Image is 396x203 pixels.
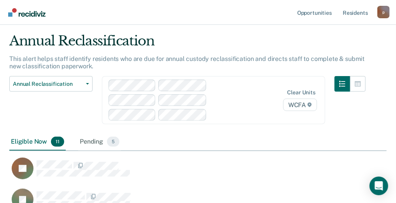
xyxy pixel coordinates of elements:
div: p [377,6,390,18]
span: WCFA [283,99,317,111]
div: Pending5 [78,134,121,151]
div: Annual Reclassification [9,33,366,55]
div: Clear units [287,89,316,96]
img: Recidiviz [8,8,46,17]
span: 11 [51,137,64,147]
button: Annual Reclassification [9,76,93,92]
button: Profile dropdown button [377,6,390,18]
span: 5 [107,137,119,147]
p: This alert helps staff identify residents who are due for annual custody reclassification and dir... [9,55,365,70]
div: CaseloadOpportunityCell-00559489 [9,157,340,188]
div: Eligible Now11 [9,134,66,151]
span: Annual Reclassification [13,81,83,87]
div: Open Intercom Messenger [370,177,388,195]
